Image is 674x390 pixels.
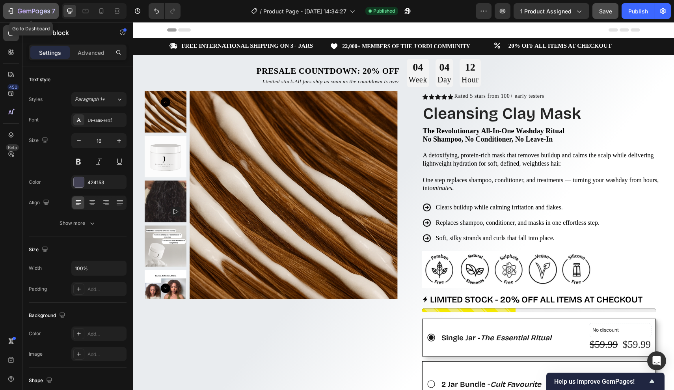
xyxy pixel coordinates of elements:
[29,76,50,83] div: Text style
[329,39,346,52] div: 12
[88,351,125,358] div: Add...
[592,3,618,19] button: Save
[6,144,19,151] div: Beta
[489,315,519,330] div: $59.99
[28,75,37,85] button: Carousel Back Arrow
[482,365,519,380] div: $107.98
[322,71,411,77] span: Rated 5 stars from 100+ early testers
[373,7,395,15] span: Published
[289,80,530,103] h1: Cleansing Clay Mask
[520,7,572,15] span: 1 product assigned
[3,3,59,19] button: 7
[260,7,262,15] span: /
[309,311,419,320] span: Single Jar -
[78,49,104,57] p: Advanced
[29,135,50,146] div: Size
[456,315,486,330] div: $59.99
[290,130,521,145] span: A detoxifying, protein-rich mask that removes buildup and calms the scalp while delivering lightw...
[29,179,41,186] div: Color
[329,52,346,63] p: Hour
[289,229,461,266] img: scentedfree-paraben-free-natural-elements-260nw-2224823533_jpg.webp
[357,358,408,367] i: Cult Favourite
[29,244,50,255] div: Size
[29,116,39,123] div: Font
[303,197,467,204] span: Replaces shampoo, conditioner, and masks in one effortless step.
[29,286,47,293] div: Padding
[75,96,105,103] span: Paragraph 1*
[276,39,294,52] div: 04
[88,286,125,293] div: Add...
[29,96,43,103] div: Styles
[38,28,105,37] p: Text block
[149,3,181,19] div: Undo/Redo
[305,52,318,63] p: Day
[7,84,19,90] div: 450
[71,92,127,106] button: Paragraph 1*
[133,22,674,390] iframe: Design area
[29,330,41,337] div: Color
[290,155,526,170] span: One step replaces shampoo, conditioner, and treatments — turning your washday from hours, into .
[29,310,67,321] div: Background
[300,162,319,169] i: minutes
[72,261,126,275] input: Auto
[29,265,42,272] div: Width
[88,330,125,338] div: Add...
[88,117,125,124] div: Ui-sans-serif
[554,378,647,385] span: Help us improve GemPages!
[309,358,408,367] span: 2 Jar Bundle -
[29,198,51,208] div: Align
[29,375,54,386] div: Shape
[263,7,346,15] span: Product Page - [DATE] 14:34:27
[303,182,430,188] span: Clears buildup while calming irritation and flakes.
[290,113,420,121] strong: no shampoo, no conditioner, no leave-in
[514,3,589,19] button: 1 product assigned
[305,39,318,52] div: 04
[276,52,294,63] p: Week
[303,213,422,219] span: Soft, silky strands and curls that fall into place.
[466,343,519,365] pre: Save 10%
[52,6,55,16] p: 7
[297,272,510,284] p: LIMITED STOCK - 20% OFF ALL ITEMS AT CHECKOUT
[162,56,266,62] span: All jars ship as soon as the countdown is over
[647,351,666,370] div: Open Intercom Messenger
[554,377,657,386] button: Show survey - Help us improve GemPages!
[28,261,37,271] button: Carousel Next Arrow
[599,8,612,15] span: Save
[628,7,648,15] div: Publish
[60,219,96,227] div: Show more
[29,216,127,230] button: Show more
[348,311,419,320] i: The Essential Ritual
[622,3,655,19] button: Publish
[460,304,515,312] p: No discount
[39,49,61,57] p: Settings
[88,179,125,186] div: 424153
[29,351,43,358] div: Image
[444,365,479,380] div: $119.98
[290,105,432,113] span: the revolutionary all-in-one washday ritual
